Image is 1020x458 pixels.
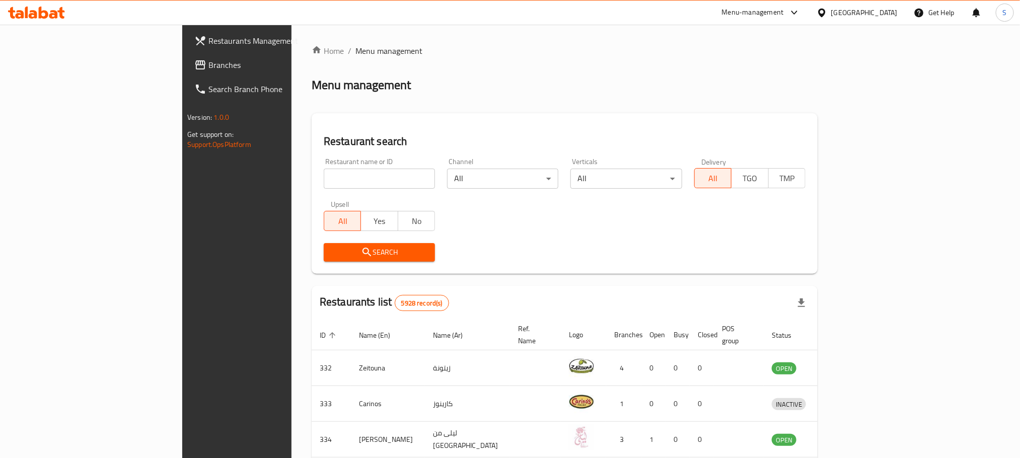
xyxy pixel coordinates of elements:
[569,425,594,450] img: Leila Min Lebnan
[331,201,349,208] label: Upsell
[433,329,476,341] span: Name (Ar)
[666,350,690,386] td: 0
[355,45,422,57] span: Menu management
[699,171,727,186] span: All
[186,53,352,77] a: Branches
[332,246,427,259] span: Search
[773,171,802,186] span: TMP
[208,35,344,47] span: Restaurants Management
[324,211,361,231] button: All
[569,353,594,378] img: Zeitouna
[690,320,714,350] th: Closed
[701,158,726,165] label: Delivery
[187,111,212,124] span: Version:
[425,422,510,457] td: ليلى من [GEOGRAPHIC_DATA]
[772,399,806,410] span: INACTIVE
[320,294,449,311] h2: Restaurants list
[736,171,764,186] span: TGO
[395,298,449,308] span: 5928 record(s)
[772,363,796,374] span: OPEN
[312,45,818,57] nav: breadcrumb
[641,350,666,386] td: 0
[641,422,666,457] td: 1
[351,422,425,457] td: [PERSON_NAME]
[320,329,339,341] span: ID
[772,434,796,446] div: OPEN
[831,7,898,18] div: [GEOGRAPHIC_DATA]
[186,29,352,53] a: Restaurants Management
[395,295,449,311] div: Total records count
[186,77,352,101] a: Search Branch Phone
[360,211,398,231] button: Yes
[561,320,606,350] th: Logo
[213,111,229,124] span: 1.0.0
[398,211,435,231] button: No
[1003,7,1007,18] span: S
[447,169,558,189] div: All
[351,386,425,422] td: Carinos
[722,7,784,19] div: Menu-management
[402,214,431,228] span: No
[694,168,732,188] button: All
[606,350,641,386] td: 4
[666,386,690,422] td: 0
[518,323,549,347] span: Ref. Name
[365,214,394,228] span: Yes
[641,386,666,422] td: 0
[789,291,814,315] div: Export file
[606,422,641,457] td: 3
[606,320,641,350] th: Branches
[606,386,641,422] td: 1
[722,323,752,347] span: POS group
[772,398,806,410] div: INACTIVE
[570,169,682,189] div: All
[187,128,234,141] span: Get support on:
[641,320,666,350] th: Open
[731,168,768,188] button: TGO
[187,138,251,151] a: Support.OpsPlatform
[359,329,403,341] span: Name (En)
[324,243,435,262] button: Search
[324,169,435,189] input: Search for restaurant name or ID..
[772,434,796,446] span: OPEN
[666,320,690,350] th: Busy
[690,386,714,422] td: 0
[666,422,690,457] td: 0
[569,389,594,414] img: Carinos
[425,386,510,422] td: كارينوز
[690,422,714,457] td: 0
[324,134,806,149] h2: Restaurant search
[208,83,344,95] span: Search Branch Phone
[772,329,805,341] span: Status
[328,214,357,228] span: All
[208,59,344,71] span: Branches
[425,350,510,386] td: زيتونة
[768,168,806,188] button: TMP
[690,350,714,386] td: 0
[351,350,425,386] td: Zeitouna
[312,77,411,93] h2: Menu management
